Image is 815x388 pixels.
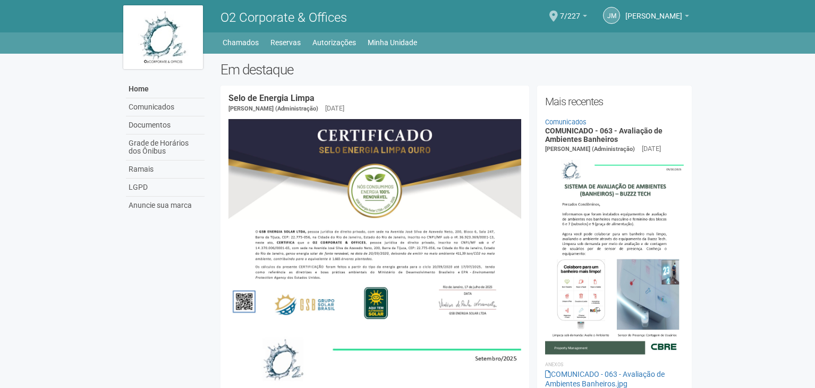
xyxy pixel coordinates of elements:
span: 7/227 [560,2,580,20]
img: COMUNICADO%20-%20054%20-%20Selo%20de%20Energia%20Limpa%20-%20P%C3%A1g.%202.jpg [228,119,521,326]
img: COMUNICADO%20-%20063%20-%20Avalia%C3%A7%C3%A3o%20de%20Ambientes%20Banheiros.jpg [545,154,684,354]
span: [PERSON_NAME] (Administração) [228,105,318,112]
a: COMUNICADO - 063 - Avaliação de Ambientes Banheiros [545,126,663,143]
a: COMUNICADO - 063 - Avaliação de Ambientes Banheiros.jpg [545,370,665,388]
li: Anexos [545,360,684,369]
a: Autorizações [312,35,356,50]
a: LGPD [126,179,205,197]
a: Documentos [126,116,205,134]
a: Reservas [270,35,301,50]
div: [DATE] [325,104,344,113]
img: logo.jpg [123,5,203,69]
a: Ramais [126,161,205,179]
a: Comunicados [545,118,587,126]
a: 7/227 [560,13,587,22]
a: Minha Unidade [368,35,417,50]
a: JM [603,7,620,24]
div: [DATE] [642,144,661,154]
span: JUACY MENDES DA SILVA [625,2,682,20]
span: O2 Corporate & Offices [220,10,347,25]
a: Chamados [223,35,259,50]
a: Selo de Energia Limpa [228,93,315,103]
h2: Em destaque [220,62,692,78]
a: Anuncie sua marca [126,197,205,214]
span: [PERSON_NAME] (Administração) [545,146,635,153]
a: Home [126,80,205,98]
h2: Mais recentes [545,94,684,109]
a: Comunicados [126,98,205,116]
a: Grade de Horários dos Ônibus [126,134,205,161]
a: [PERSON_NAME] [625,13,689,22]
